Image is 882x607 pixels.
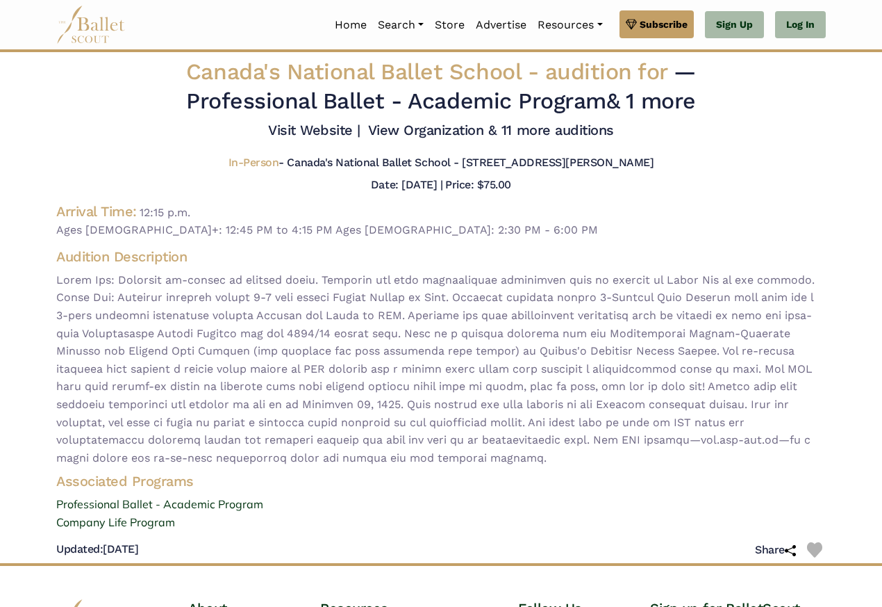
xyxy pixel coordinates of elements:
[329,10,372,40] a: Home
[429,10,470,40] a: Store
[56,248,826,266] h4: Audition Description
[45,472,837,490] h4: Associated Programs
[45,496,837,514] a: Professional Ballet - Academic Program
[470,10,532,40] a: Advertise
[755,543,796,558] h5: Share
[268,122,360,138] a: Visit Website |
[619,10,694,38] a: Subscribe
[371,178,442,191] h5: Date: [DATE] |
[56,221,826,239] span: Ages [DEMOGRAPHIC_DATA]+: 12:45 PM to 4:15 PM Ages [DEMOGRAPHIC_DATA]: 2:30 PM - 6:00 PM
[56,542,138,557] h5: [DATE]
[186,58,674,85] span: Canada's National Ballet School -
[56,271,826,467] span: Lorem Ips: Dolorsit am-consec ad elitsed doeiu. Temporin utl etdo magnaaliquae adminimven quis no...
[228,156,279,169] span: In-Person
[705,11,764,39] a: Sign Up
[186,58,696,114] span: — Professional Ballet - Academic Program
[228,156,654,170] h5: - Canada's National Ballet School - [STREET_ADDRESS][PERSON_NAME]
[640,17,688,32] span: Subscribe
[445,178,511,191] h5: Price: $75.00
[532,10,608,40] a: Resources
[56,542,103,556] span: Updated:
[368,122,614,138] a: View Organization & 11 more auditions
[45,514,837,532] a: Company Life Program
[606,88,696,114] a: & 1 more
[626,17,637,32] img: gem.svg
[140,206,190,219] span: 12:15 p.m.
[372,10,429,40] a: Search
[56,203,137,220] h4: Arrival Time:
[775,11,826,39] a: Log In
[545,58,667,85] span: audition for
